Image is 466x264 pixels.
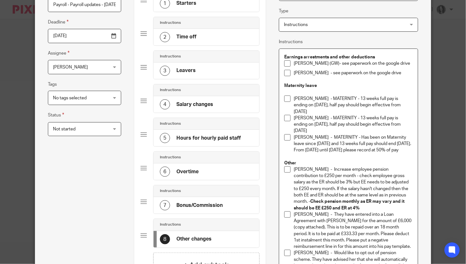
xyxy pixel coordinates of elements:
label: Assignee [48,49,69,57]
strong: Other [284,161,296,165]
label: Deadline [48,18,69,26]
h4: Other changes [176,236,212,242]
div: 5 [160,133,170,143]
p: [PERSON_NAME] - Increase employee pension contribution to £250 per month - check employee gross s... [294,166,412,211]
h4: Instructions [160,54,181,59]
label: Status [48,111,64,119]
p: [PERSON_NAME] - MATERNITY - Has been on Maternity leave since [DATE] and 13 weeks full pay should... [294,134,412,154]
h4: Instructions [160,121,181,126]
p: [PERSON_NAME] (GW)- see paperwork on the google drive [294,60,412,67]
p: [PERSON_NAME] - MATERNITY - 13 weeks full pay is ending on [DATE], half pay should begin effectiv... [294,96,412,115]
div: 2 [160,32,170,42]
h4: Instructions [160,88,181,93]
h4: Hours for hourly paid staff [176,135,241,142]
div: 7 [160,200,170,210]
span: Not started [53,127,75,131]
strong: Maternity leave [284,83,317,88]
p: [PERSON_NAME] - MATERNITY - 13 weeks full pay is ending on [DATE], half pay should begin effectiv... [294,115,412,134]
h4: Salary changes [176,101,213,108]
div: 3 [160,66,170,76]
span: Instructions [284,23,308,27]
h4: Bonus/Commission [176,202,223,209]
strong: Earnings arrestments and other deductions [284,55,375,59]
label: Type [279,8,288,14]
input: Pick a date [48,29,121,43]
label: Instructions [279,39,303,45]
strong: Check pension monthly as ER may vary and it should be EE £250 and ER at 4% [294,199,405,210]
div: 8 [160,234,170,244]
h4: Instructions [160,188,181,194]
span: [PERSON_NAME] [53,65,88,69]
h4: Instructions [160,155,181,160]
h4: Overtime [176,168,199,175]
h4: Time off [176,34,196,40]
p: [PERSON_NAME] - see paperwork on the google drive [294,70,412,76]
div: 6 [160,167,170,177]
h4: Instructions [160,20,181,25]
span: No tags selected [53,96,87,100]
div: 4 [160,99,170,109]
p: [PERSON_NAME] - They have entered into a Loan Agreement with [PERSON_NAME] for the amount of £6,0... [294,211,412,250]
h4: Instructions [160,222,181,227]
h4: Leavers [176,67,196,74]
label: Tags [48,81,57,88]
